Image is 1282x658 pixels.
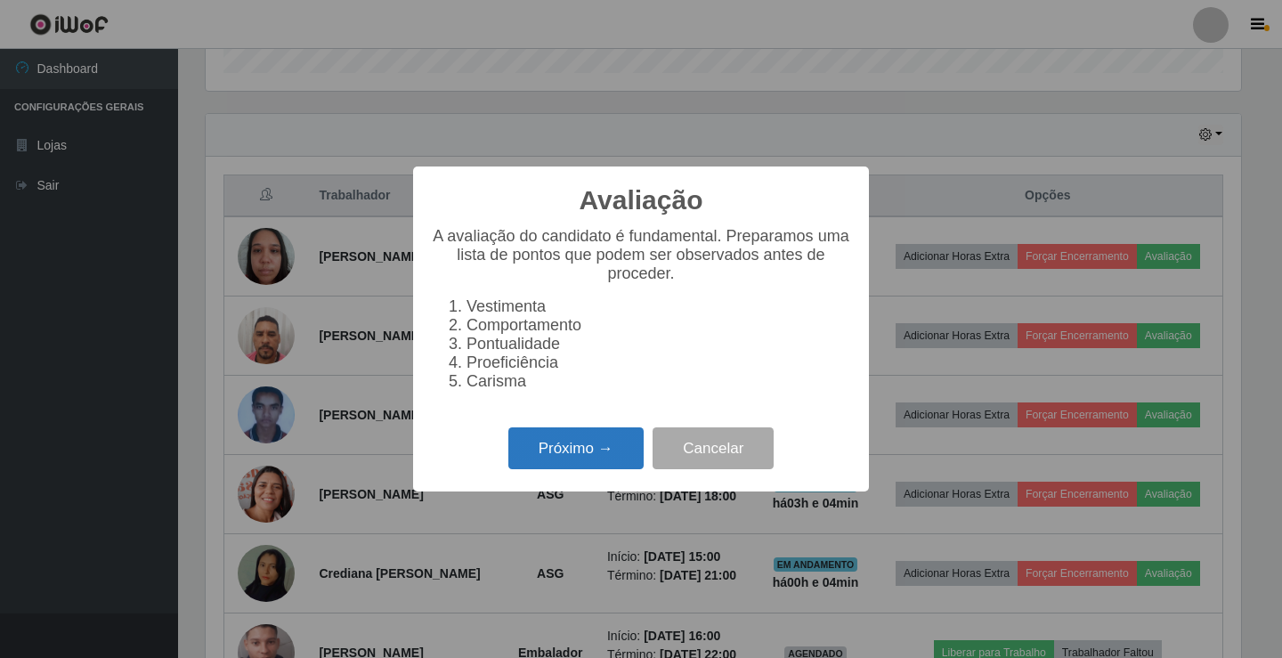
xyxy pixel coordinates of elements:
[653,427,774,469] button: Cancelar
[467,335,851,353] li: Pontualidade
[467,297,851,316] li: Vestimenta
[467,316,851,335] li: Comportamento
[467,372,851,391] li: Carisma
[508,427,644,469] button: Próximo →
[467,353,851,372] li: Proeficiência
[580,184,703,216] h2: Avaliação
[431,227,851,283] p: A avaliação do candidato é fundamental. Preparamos uma lista de pontos que podem ser observados a...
